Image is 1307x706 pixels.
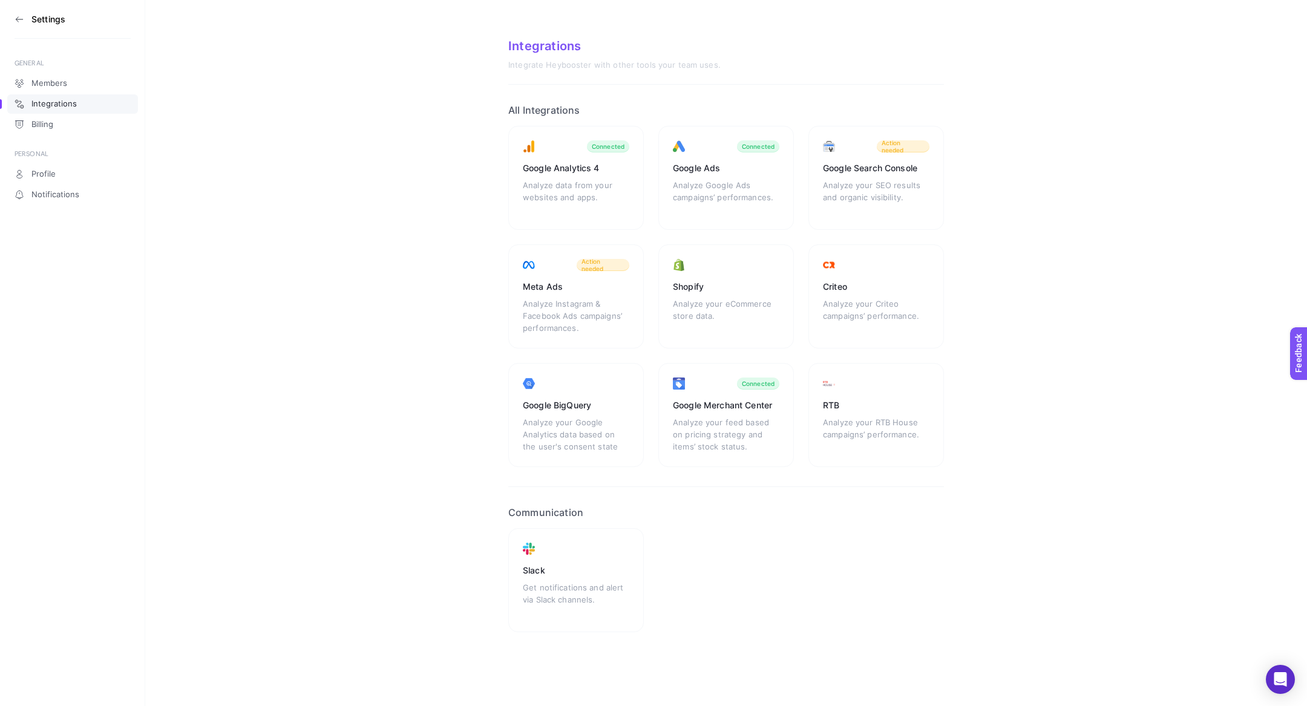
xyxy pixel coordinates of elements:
[7,74,138,93] a: Members
[523,298,629,334] div: Analyze Instagram & Facebook Ads campaigns’ performances.
[523,162,629,174] div: Google Analytics 4
[523,281,629,293] div: Meta Ads
[523,179,629,215] div: Analyze data from your websites and apps.
[7,4,46,13] span: Feedback
[673,416,779,453] div: Analyze your feed based on pricing strategy and items’ stock status.
[823,281,929,293] div: Criteo
[592,143,624,150] div: Connected
[673,298,779,334] div: Analyze your eCommerce store data.
[7,165,138,184] a: Profile
[15,58,131,68] div: GENERAL
[823,399,929,411] div: RTB
[523,564,629,577] div: Slack
[31,79,67,88] span: Members
[31,190,79,200] span: Notifications
[508,39,944,53] div: Integrations
[523,399,629,411] div: Google BigQuery
[31,169,56,179] span: Profile
[15,149,131,159] div: PERSONAL
[673,179,779,215] div: Analyze Google Ads campaigns’ performances.
[581,258,624,272] span: Action needed
[31,99,77,109] span: Integrations
[673,162,779,174] div: Google Ads
[882,139,925,154] span: Action needed
[1266,665,1295,694] div: Open Intercom Messenger
[823,298,929,334] div: Analyze your Criteo campaigns’ performance.
[508,104,944,116] h2: All Integrations
[823,162,929,174] div: Google Search Console
[31,15,65,24] h3: Settings
[7,94,138,114] a: Integrations
[523,416,629,453] div: Analyze your Google Analytics data based on the user's consent state
[7,115,138,134] a: Billing
[742,380,775,387] div: Connected
[523,581,629,618] div: Get notifications and alert via Slack channels.
[31,120,53,129] span: Billing
[508,60,944,70] div: Integrate Heybooster with other tools your team uses.
[673,399,779,411] div: Google Merchant Center
[673,281,779,293] div: Shopify
[823,179,929,215] div: Analyze your SEO results and organic visibility.
[742,143,775,150] div: Connected
[7,185,138,204] a: Notifications
[508,506,944,518] h2: Communication
[823,416,929,453] div: Analyze your RTB House campaigns’ performance.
